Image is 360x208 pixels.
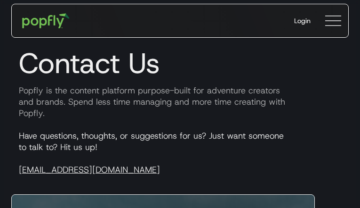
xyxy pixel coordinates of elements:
[11,130,349,175] p: Have questions, thoughts, or suggestions for us? Just want someone to talk to? Hit us up!
[294,16,311,25] div: Login
[16,7,76,35] a: home
[287,8,318,33] a: Login
[11,46,349,80] h1: Contact Us
[11,85,349,119] p: Popfly is the content platform purpose-built for adventure creators and brands. Spend less time m...
[19,164,160,175] a: [EMAIL_ADDRESS][DOMAIN_NAME]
